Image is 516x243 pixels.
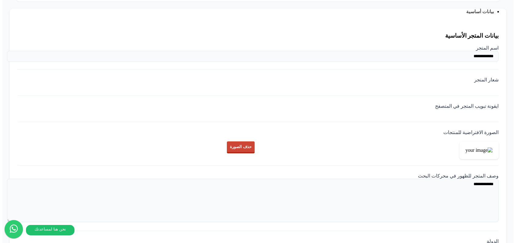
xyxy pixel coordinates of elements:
[435,103,499,109] span: ايقونة تبويب المتجر في المتصفح
[443,130,499,135] span: الصورة الافتراضية للمنتجات
[476,45,499,50] label: اسم المتجر
[418,173,499,178] label: وصف المتجر للظهور في محركات البحث
[17,32,499,39] h3: بيانات المتجر الأساسية
[474,77,499,82] label: شعار المتجر
[460,141,499,159] img: your image
[227,141,255,153] button: حذف الصورة
[466,9,494,14] a: بيانات أساسية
